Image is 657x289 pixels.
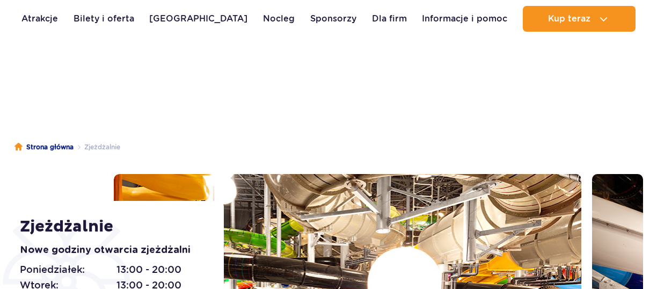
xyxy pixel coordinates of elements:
span: 13:00 - 20:00 [116,262,181,277]
a: Bilety i oferta [74,6,134,32]
a: Atrakcje [21,6,58,32]
a: Nocleg [263,6,295,32]
span: Kup teraz [548,14,590,24]
a: Strona główna [14,142,74,153]
span: Poniedziałek: [20,262,85,277]
a: [GEOGRAPHIC_DATA] [149,6,247,32]
h1: Zjeżdżalnie [20,217,200,236]
p: Nowe godziny otwarcia zjeżdżalni [20,243,200,258]
li: Zjeżdżalnie [74,142,120,153]
a: Dla firm [372,6,407,32]
button: Kup teraz [523,6,636,32]
a: Sponsorzy [310,6,356,32]
a: Informacje i pomoc [422,6,507,32]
